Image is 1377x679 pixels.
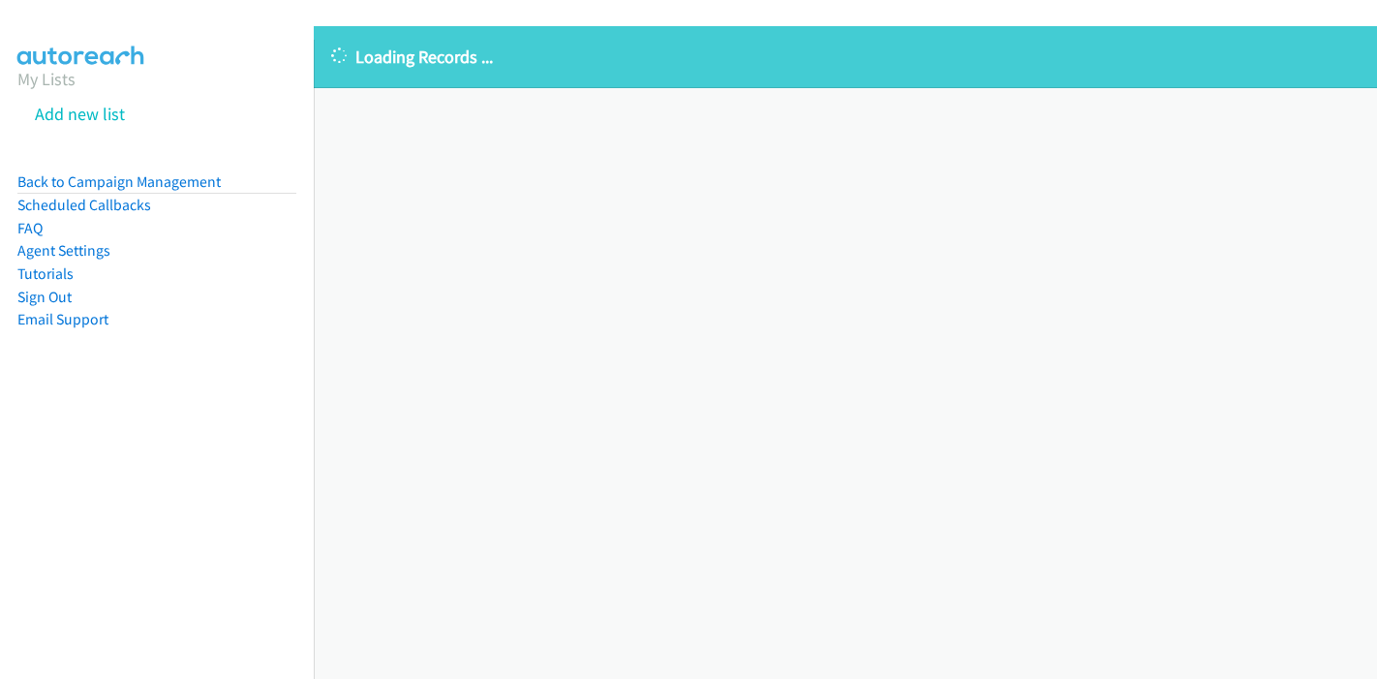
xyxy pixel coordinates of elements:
[17,310,108,328] a: Email Support
[17,172,221,191] a: Back to Campaign Management
[17,68,76,90] a: My Lists
[17,288,72,306] a: Sign Out
[17,241,110,260] a: Agent Settings
[17,196,151,214] a: Scheduled Callbacks
[17,219,43,237] a: FAQ
[331,44,1360,70] p: Loading Records ...
[35,103,125,125] a: Add new list
[17,264,74,283] a: Tutorials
